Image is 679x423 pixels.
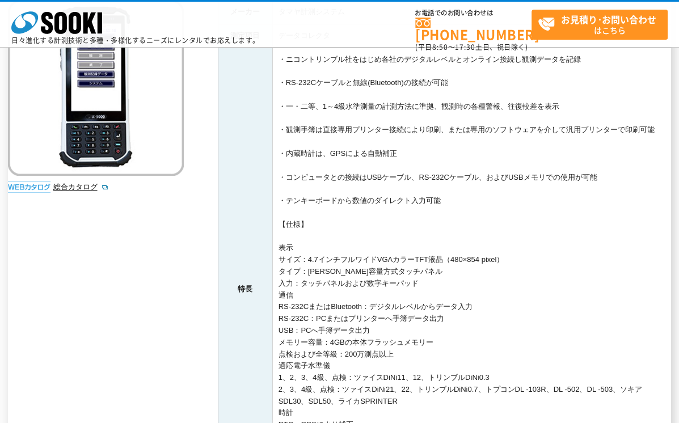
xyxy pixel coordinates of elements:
span: 8:50 [432,42,448,52]
p: 日々進化する計測技術と多種・多様化するニーズにレンタルでお応えします。 [11,37,260,44]
span: (平日 ～ 土日、祝日除く) [415,42,528,52]
a: お見積り･お問い合わせはこちら [532,10,668,40]
span: 17:30 [455,42,475,52]
span: お電話でのお問い合わせは [415,10,532,16]
a: [PHONE_NUMBER] [415,18,532,41]
span: はこちら [538,10,667,39]
img: webカタログ [8,181,50,193]
a: 総合カタログ [53,183,109,191]
strong: お見積り･お問い合わせ [561,12,656,26]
